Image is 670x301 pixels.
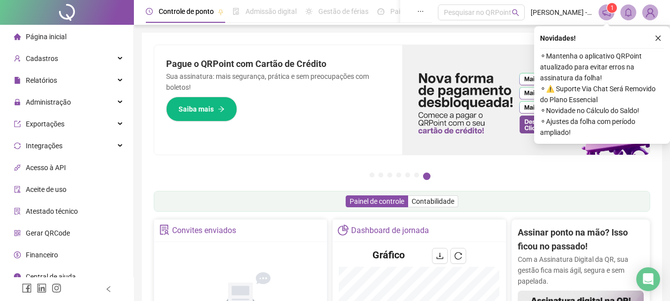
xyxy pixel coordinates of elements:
span: Página inicial [26,33,66,41]
span: Relatórios [26,76,57,84]
span: audit [14,186,21,193]
span: file-done [233,8,240,15]
img: 57537 [643,5,658,20]
span: notification [602,8,611,17]
span: Aceite de uso [26,185,66,193]
span: pushpin [218,9,224,15]
span: Exportações [26,120,64,128]
span: ellipsis [417,8,424,15]
span: dollar [14,251,21,258]
span: info-circle [14,273,21,280]
span: Financeiro [26,251,58,259]
h2: Pague o QRPoint com Cartão de Crédito [166,57,390,71]
span: Contabilidade [412,197,454,205]
h2: Assinar ponto na mão? Isso ficou no passado! [518,226,644,254]
span: dashboard [377,8,384,15]
span: ⚬ Mantenha o aplicativo QRPoint atualizado para evitar erros na assinatura da folha! [540,51,664,83]
span: facebook [22,283,32,293]
button: 7 [423,173,430,180]
span: Controle de ponto [159,7,214,15]
span: left [105,286,112,293]
img: banner%2F096dab35-e1a4-4d07-87c2-cf089f3812bf.png [402,45,650,155]
span: user-add [14,55,21,62]
span: home [14,33,21,40]
span: linkedin [37,283,47,293]
p: Com a Assinatura Digital da QR, sua gestão fica mais ágil, segura e sem papelada. [518,254,644,287]
button: 2 [378,173,383,178]
span: pie-chart [338,225,348,235]
button: 3 [387,173,392,178]
button: 4 [396,173,401,178]
span: [PERSON_NAME] - [PERSON_NAME] [531,7,593,18]
button: Saiba mais [166,97,237,121]
span: export [14,120,21,127]
span: Administração [26,98,71,106]
span: ⚬ Novidade no Cálculo do Saldo! [540,105,664,116]
button: 1 [369,173,374,178]
div: Dashboard de jornada [351,222,429,239]
span: close [655,35,662,42]
span: Gestão de férias [318,7,368,15]
span: Integrações [26,142,62,150]
span: ⚬ ⚠️ Suporte Via Chat Será Removido do Plano Essencial [540,83,664,105]
span: Novidades ! [540,33,576,44]
span: lock [14,99,21,106]
span: arrow-right [218,106,225,113]
button: 6 [414,173,419,178]
span: api [14,164,21,171]
span: Admissão digital [245,7,297,15]
span: sync [14,142,21,149]
span: Central de ajuda [26,273,76,281]
span: Atestado técnico [26,207,78,215]
span: Painel de controle [350,197,404,205]
sup: 1 [607,3,617,13]
span: solution [159,225,170,235]
span: file [14,77,21,84]
span: Saiba mais [179,104,214,115]
span: bell [624,8,633,17]
span: Painel do DP [390,7,429,15]
span: solution [14,208,21,215]
span: 1 [610,4,614,11]
div: Convites enviados [172,222,236,239]
span: search [512,9,519,16]
span: sun [305,8,312,15]
button: 5 [405,173,410,178]
h4: Gráfico [372,248,405,262]
span: download [436,252,444,260]
span: ⚬ Ajustes da folha com período ampliado! [540,116,664,138]
span: Gerar QRCode [26,229,70,237]
span: Cadastros [26,55,58,62]
div: Open Intercom Messenger [636,267,660,291]
span: reload [454,252,462,260]
span: qrcode [14,230,21,237]
span: Acesso à API [26,164,66,172]
p: Sua assinatura: mais segurança, prática e sem preocupações com boletos! [166,71,390,93]
span: instagram [52,283,61,293]
span: clock-circle [146,8,153,15]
